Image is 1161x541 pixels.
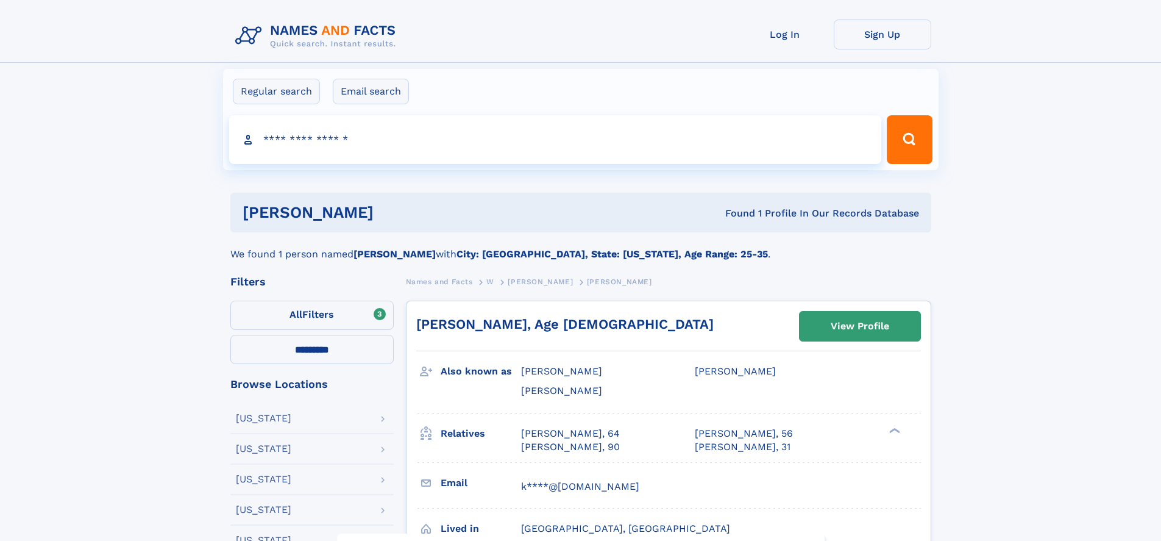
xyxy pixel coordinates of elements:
[736,20,834,49] a: Log In
[441,518,521,539] h3: Lived in
[236,505,291,515] div: [US_STATE]
[587,278,652,286] span: [PERSON_NAME]
[230,379,394,390] div: Browse Locations
[243,205,550,220] h1: [PERSON_NAME]
[289,309,302,320] span: All
[549,207,919,220] div: Found 1 Profile In Our Records Database
[441,423,521,444] h3: Relatives
[521,365,602,377] span: [PERSON_NAME]
[236,414,291,423] div: [US_STATE]
[508,274,573,289] a: [PERSON_NAME]
[230,232,931,262] div: We found 1 person named with .
[834,20,931,49] a: Sign Up
[236,475,291,484] div: [US_STATE]
[695,440,790,454] a: [PERSON_NAME], 31
[230,276,394,287] div: Filters
[233,79,320,104] label: Regular search
[521,427,620,440] a: [PERSON_NAME], 64
[441,473,521,493] h3: Email
[508,278,573,286] span: [PERSON_NAME]
[486,274,494,289] a: W
[887,115,932,164] button: Search Button
[230,301,394,330] label: Filters
[353,248,436,260] b: [PERSON_NAME]
[521,385,602,396] span: [PERSON_NAME]
[230,20,406,52] img: Logo Names and Facts
[416,317,714,332] a: [PERSON_NAME], Age [DEMOGRAPHIC_DATA]
[521,523,730,534] span: [GEOGRAPHIC_DATA], [GEOGRAPHIC_DATA]
[229,115,882,164] input: search input
[521,440,620,454] a: [PERSON_NAME], 90
[406,274,473,289] a: Names and Facts
[695,427,793,440] a: [PERSON_NAME], 56
[333,79,409,104] label: Email search
[486,278,494,286] span: W
[695,365,776,377] span: [PERSON_NAME]
[441,361,521,382] h3: Also known as
[886,426,901,434] div: ❯
[800,312,920,341] a: View Profile
[456,248,768,260] b: City: [GEOGRAPHIC_DATA], State: [US_STATE], Age Range: 25-35
[831,312,889,340] div: View Profile
[236,444,291,454] div: [US_STATE]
